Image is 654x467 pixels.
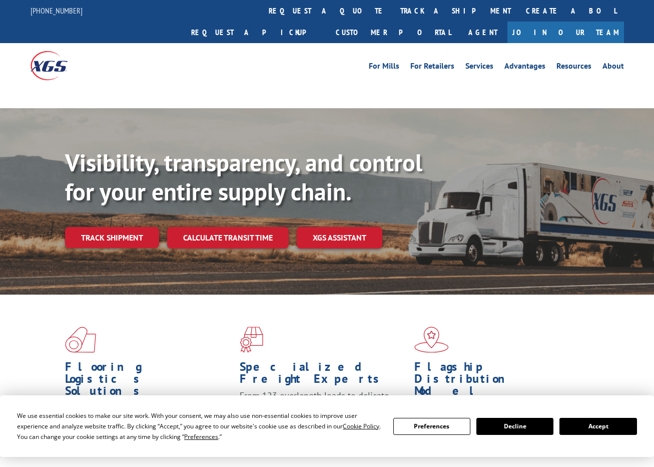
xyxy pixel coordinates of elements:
img: xgs-icon-total-supply-chain-intelligence-red [65,327,96,353]
a: For Mills [369,62,399,73]
a: Join Our Team [507,22,624,43]
span: Preferences [184,432,218,441]
a: Learn More > [414,447,539,458]
a: Request a pickup [184,22,328,43]
span: Cookie Policy [343,422,379,430]
a: Resources [556,62,591,73]
a: Customer Portal [328,22,458,43]
button: Preferences [393,418,470,435]
p: From 123 overlength loads to delicate cargo, our experienced staff knows the best way to move you... [240,390,407,434]
a: Learn More > [65,447,190,458]
a: About [602,62,624,73]
img: xgs-icon-flagship-distribution-model-red [414,327,449,353]
a: Advantages [504,62,545,73]
b: Visibility, transparency, and control for your entire supply chain. [65,147,422,207]
h1: Flooring Logistics Solutions [65,361,232,402]
h1: Flagship Distribution Model [414,361,581,402]
a: For Retailers [410,62,454,73]
button: Decline [476,418,553,435]
a: XGS ASSISTANT [297,227,382,249]
button: Accept [559,418,636,435]
a: [PHONE_NUMBER] [31,6,83,16]
img: xgs-icon-focused-on-flooring-red [240,327,263,353]
a: Track shipment [65,227,159,248]
a: Services [465,62,493,73]
a: Calculate transit time [167,227,289,249]
div: We use essential cookies to make our site work. With your consent, we may also use non-essential ... [17,410,381,442]
a: Agent [458,22,507,43]
h1: Specialized Freight Experts [240,361,407,390]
